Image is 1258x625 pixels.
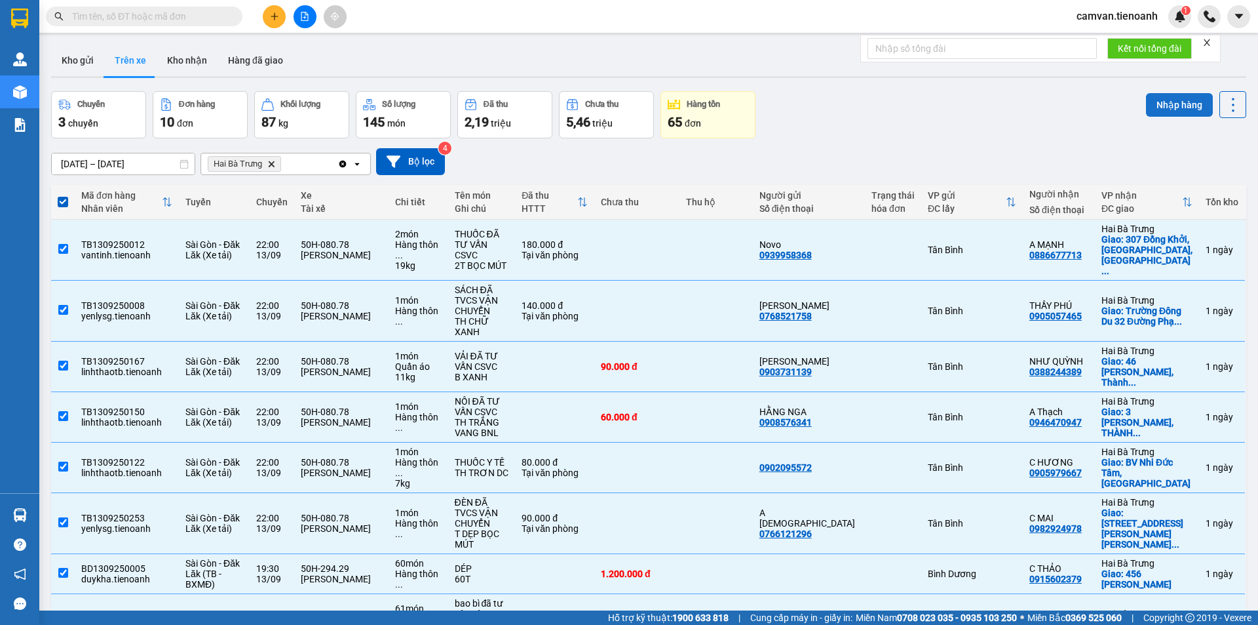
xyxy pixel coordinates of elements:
span: ... [395,422,403,433]
img: solution-icon [13,118,27,132]
span: question-circle [14,538,26,551]
div: THUỐC ĐÃ TƯ VẤN CSVC [455,229,509,260]
div: Bình Dương [928,569,1016,579]
div: 0905979667 [1029,468,1082,478]
div: Tân Bình [928,412,1016,422]
span: Sài Gòn - Đăk Lăk (Xe tải) [185,300,240,321]
div: Tuyến [185,197,243,207]
div: SÁCH ĐÃ TVCS VẬN CHUYỂN [455,285,509,316]
span: 87 [261,114,276,130]
div: 50H-080.78 [301,513,382,523]
div: Tại văn phòng [522,250,588,260]
img: warehouse-icon [13,508,27,522]
div: A Thiên [759,508,858,529]
div: TB1309250012 [81,239,172,250]
span: | [1132,611,1134,625]
div: B XANH [455,372,509,382]
div: Hai Bà Trưng [1101,396,1192,407]
span: ... [1174,316,1182,327]
input: Nhập số tổng đài [867,38,1097,59]
div: HẰNG NGA [759,407,858,417]
div: NỒI ĐÃ TƯ VẤN CSVC [455,396,509,417]
div: Hàng tồn [687,100,720,109]
div: 0766121296 [759,529,812,539]
div: [PERSON_NAME] [301,250,382,260]
div: Hàng thông thường [395,518,441,539]
div: 0946470947 [1029,417,1082,428]
div: Hai Bà Trưng [1101,295,1192,306]
div: duykha.tienoanh [81,574,172,584]
input: Tìm tên, số ĐT hoặc mã đơn [72,9,227,24]
div: 13/09 [256,574,288,584]
div: BD1309250005 [81,563,172,574]
div: C MINH [759,356,858,367]
span: ... [1172,539,1179,550]
div: VẢI ĐÃ TƯ VẤN CSVC [455,351,509,372]
div: ĐC lấy [928,203,1006,214]
button: Kho nhận [157,45,218,76]
div: ĐC giao [1101,203,1182,214]
div: 0939958368 [759,250,812,260]
div: TH TRẮNG VANG BNL [455,417,509,438]
div: Chi tiết [395,197,441,207]
button: Đơn hàng10đơn [153,91,248,138]
span: | [738,611,740,625]
span: ngày [1213,462,1233,473]
div: THẦY PHÚ [1029,300,1088,311]
span: Miền Bắc [1027,611,1122,625]
span: 10 [160,114,174,130]
div: 22:00 [256,457,288,468]
div: Tại văn phòng [522,311,588,321]
span: chuyến [68,118,98,129]
div: 50H-080.78 [301,356,382,367]
div: 22:00 [256,300,288,311]
div: 1 món [395,401,441,412]
button: aim [324,5,347,28]
div: TH TRƠN DC [455,468,509,478]
div: 1 [1206,306,1238,316]
span: message [14,597,26,610]
div: 22:00 [256,356,288,367]
div: Tân Bình [928,518,1016,529]
div: 2T BỌC MÚT [455,260,509,271]
img: phone-icon [1204,10,1215,22]
div: Chưa thu [585,100,619,109]
input: Select a date range. [52,153,195,174]
span: Sài Gòn - Đăk Lăk (Xe tải) [185,356,240,377]
div: MINH KHA [759,300,858,311]
button: Nhập hàng [1146,93,1213,117]
div: 13/09 [256,468,288,478]
div: [PERSON_NAME] [301,367,382,377]
div: Mã đơn hàng [81,190,162,201]
div: TH CHỮ XANH [455,316,509,337]
span: camvan.tienoanh [1066,8,1168,24]
div: Giao: 46 Nguyễn Đức Cảnh, Thành Công, Thành phố Buôn Ma Thuột, Đắk Lắk [1101,356,1192,388]
div: 13/09 [256,367,288,377]
div: Xe [301,190,382,201]
strong: 0708 023 035 - 0935 103 250 [897,613,1017,623]
th: Toggle SortBy [515,185,594,220]
span: 5,46 [566,114,590,130]
div: Khối lượng [280,100,320,109]
div: C HƯƠNG [1029,457,1088,468]
div: yenlysg.tienoanh [81,523,172,534]
div: TB1309250167 [81,356,172,367]
div: Hai Bà Trưng [1101,497,1192,508]
span: ngày [1213,412,1233,422]
span: copyright [1185,613,1194,622]
span: 145 [363,114,385,130]
div: Giao: 307 Đồng Khởi, Tân Lợi, Buôn Ma Thuột, Đắk Lắk [1101,234,1192,276]
div: 0908576341 [759,417,812,428]
div: Ghi chú [455,203,509,214]
img: warehouse-icon [13,85,27,99]
span: Sài Gòn - Đăk Lăk (Xe tải) [185,407,240,428]
span: ... [395,250,403,260]
div: Thu hộ [686,197,746,207]
div: Chưa thu [601,197,673,207]
div: NHƯ QUỲNH [1029,356,1088,367]
div: TB1309250150 [81,407,172,417]
span: triệu [592,118,613,129]
span: plus [270,12,279,21]
div: 19:30 [256,563,288,574]
div: 1 [1206,518,1238,529]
